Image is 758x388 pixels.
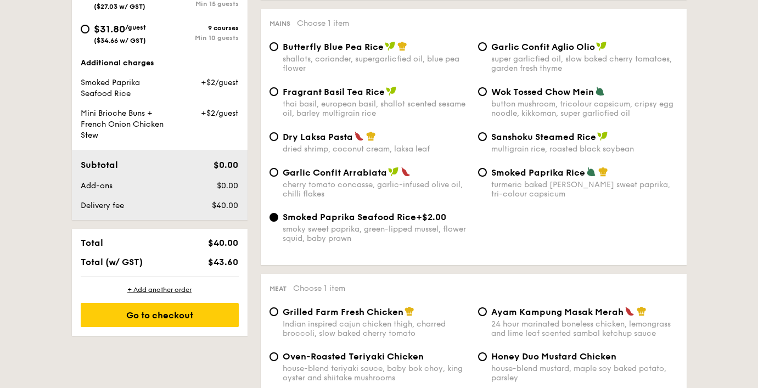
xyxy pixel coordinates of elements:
[596,41,607,51] img: icon-vegan.f8ff3823.svg
[491,307,624,317] span: Ayam Kampung Masak Merah
[214,160,238,170] span: $0.00
[478,42,487,51] input: Garlic Confit Aglio Oliosuper garlicfied oil, slow baked cherry tomatoes, garden fresh thyme
[283,144,469,154] div: dried shrimp, coconut cream, laksa leaf
[125,24,146,31] span: /guest
[478,307,487,316] input: Ayam Kampung Masak Merah24 hour marinated boneless chicken, lemongrass and lime leaf scented samb...
[478,168,487,177] input: Smoked Paprika Riceturmeric baked [PERSON_NAME] sweet paprika, tri-colour capsicum
[283,180,469,199] div: cherry tomato concasse, garlic-infused olive oil, chilli flakes
[491,54,678,73] div: super garlicfied oil, slow baked cherry tomatoes, garden fresh thyme
[160,24,239,32] div: 9 courses
[201,109,238,118] span: +$2/guest
[397,41,407,51] img: icon-chef-hat.a58ddaea.svg
[283,99,469,118] div: thai basil, european basil, shallot scented sesame oil, barley multigrain rice
[94,3,145,10] span: ($27.03 w/ GST)
[208,257,238,267] span: $43.60
[269,285,287,293] span: Meat
[81,238,103,248] span: Total
[637,306,647,316] img: icon-chef-hat.a58ddaea.svg
[491,87,594,97] span: Wok Tossed Chow Mein
[478,352,487,361] input: Honey Duo Mustard Chickenhouse-blend mustard, maple soy baked potato, parsley
[283,212,416,222] span: Smoked Paprika Seafood Rice
[269,20,290,27] span: Mains
[212,201,238,210] span: $40.00
[81,25,89,33] input: $31.80/guest($34.66 w/ GST)9 coursesMin 10 guests
[81,58,239,69] div: Additional charges
[491,180,678,199] div: turmeric baked [PERSON_NAME] sweet paprika, tri-colour capsicum
[81,181,113,190] span: Add-ons
[201,78,238,87] span: +$2/guest
[491,144,678,154] div: multigrain rice, roasted black soybean
[283,307,403,317] span: Grilled Farm Fresh Chicken
[283,54,469,73] div: shallots, coriander, supergarlicfied oil, blue pea flower
[283,351,424,362] span: Oven-Roasted Teriyaki Chicken
[405,306,414,316] img: icon-chef-hat.a58ddaea.svg
[491,99,678,118] div: button mushroom, tricolour capsicum, cripsy egg noodle, kikkoman, super garlicfied oil
[81,201,124,210] span: Delivery fee
[217,181,238,190] span: $0.00
[81,285,239,294] div: + Add another order
[283,364,469,383] div: house-blend teriyaki sauce, baby bok choy, king oyster and shiitake mushrooms
[386,86,397,96] img: icon-vegan.f8ff3823.svg
[478,132,487,141] input: Sanshoku Steamed Ricemultigrain rice, roasted black soybean
[354,131,364,141] img: icon-spicy.37a8142b.svg
[491,364,678,383] div: house-blend mustard, maple soy baked potato, parsley
[269,213,278,222] input: Smoked Paprika Seafood Rice+$2.00smoky sweet paprika, green-lipped mussel, flower squid, baby prawn
[94,37,146,44] span: ($34.66 w/ GST)
[283,167,387,178] span: Garlic Confit Arrabiata
[269,168,278,177] input: Garlic Confit Arrabiatacherry tomato concasse, garlic-infused olive oil, chilli flakes
[269,87,278,96] input: Fragrant Basil Tea Ricethai basil, european basil, shallot scented sesame oil, barley multigrain ...
[81,160,118,170] span: Subtotal
[366,131,376,141] img: icon-chef-hat.a58ddaea.svg
[491,319,678,338] div: 24 hour marinated boneless chicken, lemongrass and lime leaf scented sambal ketchup sauce
[491,42,595,52] span: Garlic Confit Aglio Olio
[388,167,399,177] img: icon-vegan.f8ff3823.svg
[269,132,278,141] input: Dry Laksa Pastadried shrimp, coconut cream, laksa leaf
[81,257,143,267] span: Total (w/ GST)
[297,19,349,28] span: Choose 1 item
[283,319,469,338] div: Indian inspired cajun chicken thigh, charred broccoli, slow baked cherry tomato
[160,34,239,42] div: Min 10 guests
[293,284,345,293] span: Choose 1 item
[416,212,446,222] span: +$2.00
[81,303,239,327] div: Go to checkout
[491,132,596,142] span: Sanshoku Steamed Rice
[283,87,385,97] span: Fragrant Basil Tea Rice
[597,131,608,141] img: icon-vegan.f8ff3823.svg
[81,109,164,140] span: Mini Brioche Buns + French Onion Chicken Stew
[625,306,635,316] img: icon-spicy.37a8142b.svg
[94,23,125,35] span: $31.80
[586,167,596,177] img: icon-vegetarian.fe4039eb.svg
[491,351,616,362] span: Honey Duo Mustard Chicken
[283,132,353,142] span: Dry Laksa Pasta
[269,352,278,361] input: Oven-Roasted Teriyaki Chickenhouse-blend teriyaki sauce, baby bok choy, king oyster and shiitake ...
[595,86,605,96] img: icon-vegetarian.fe4039eb.svg
[598,167,608,177] img: icon-chef-hat.a58ddaea.svg
[385,41,396,51] img: icon-vegan.f8ff3823.svg
[401,167,411,177] img: icon-spicy.37a8142b.svg
[208,238,238,248] span: $40.00
[283,42,384,52] span: Butterfly Blue Pea Rice
[269,307,278,316] input: Grilled Farm Fresh ChickenIndian inspired cajun chicken thigh, charred broccoli, slow baked cherr...
[491,167,585,178] span: Smoked Paprika Rice
[283,224,469,243] div: smoky sweet paprika, green-lipped mussel, flower squid, baby prawn
[269,42,278,51] input: Butterfly Blue Pea Riceshallots, coriander, supergarlicfied oil, blue pea flower
[478,87,487,96] input: Wok Tossed Chow Meinbutton mushroom, tricolour capsicum, cripsy egg noodle, kikkoman, super garli...
[81,78,140,98] span: Smoked Paprika Seafood Rice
